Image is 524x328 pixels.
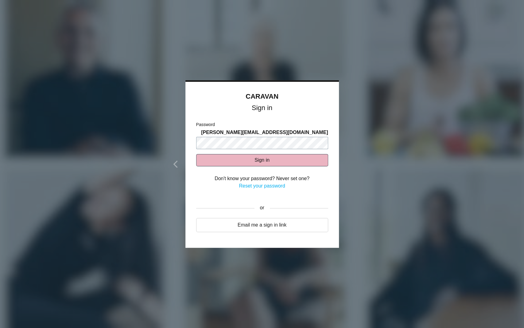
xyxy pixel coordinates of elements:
a: CARAVAN [246,93,278,100]
button: Sign in [196,154,328,166]
div: Don't know your password? Never set one? [196,175,328,182]
a: Reset your password [239,183,285,188]
div: or [254,200,270,216]
span: [PERSON_NAME][EMAIL_ADDRESS][DOMAIN_NAME] [201,129,328,136]
h1: Sign in [196,105,328,111]
a: Email me a sign in link [196,218,328,232]
label: Password [196,121,215,128]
